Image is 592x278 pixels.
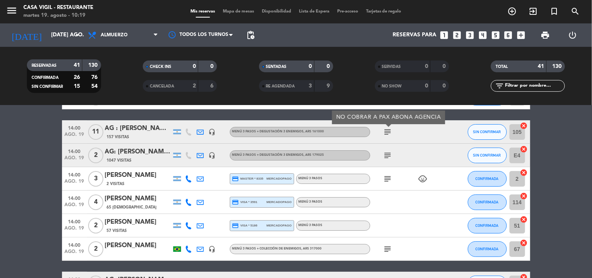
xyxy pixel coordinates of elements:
[232,222,239,229] i: credit_card
[105,217,171,227] div: [PERSON_NAME]
[74,75,80,80] strong: 26
[362,9,405,14] span: Tarjetas de regalo
[333,9,362,14] span: Pre-acceso
[209,152,216,159] i: headset_mic
[520,122,528,130] i: cancel
[65,226,84,235] span: ago. 19
[209,128,216,135] i: headset_mic
[73,30,82,40] i: arrow_drop_down
[299,224,323,227] span: Menú 3 Pasos
[107,157,132,164] span: 1047 Visitas
[101,32,128,38] span: Almuerzo
[491,30,501,40] i: looks_5
[393,32,436,38] span: Reservas para
[232,130,324,133] span: Menú 3 Pasos + Degustación 3 enemigos
[520,145,528,153] i: cancel
[65,123,84,132] span: 14:00
[65,240,84,249] span: 14:00
[529,7,538,16] i: exit_to_app
[327,83,331,89] strong: 9
[193,83,196,89] strong: 2
[6,27,47,44] i: [DATE]
[211,64,215,69] strong: 0
[88,124,103,140] span: 11
[6,5,18,16] i: menu
[88,171,103,187] span: 3
[266,65,287,69] span: SENTADAS
[336,113,441,121] div: NO COBRAR A PAX ABONA AGENCIA
[382,84,402,88] span: NO SHOW
[232,247,322,250] span: Menú 3 Pasos + Colección de Enemigos
[304,153,324,157] span: , ARS 179025
[32,85,63,89] span: SIN CONFIRMAR
[468,241,507,257] button: CONFIRMADA
[32,64,57,68] span: RESERVADAS
[465,30,475,40] i: looks_3
[105,147,171,157] div: AG: [PERSON_NAME] X2/ [PERSON_NAME]
[468,124,507,140] button: SIN CONFIRMAR
[211,83,215,89] strong: 6
[473,130,501,134] span: SIN CONFIRMAR
[150,84,174,88] span: CANCELADA
[425,64,428,69] strong: 0
[468,171,507,187] button: CONFIRMADA
[88,62,99,68] strong: 130
[520,192,528,200] i: cancel
[91,84,99,89] strong: 54
[32,76,59,80] span: CONFIRMADA
[302,247,322,250] span: , ARS 317000
[65,170,84,179] span: 14:00
[88,241,103,257] span: 2
[496,65,508,69] span: TOTAL
[88,194,103,210] span: 4
[65,217,84,226] span: 14:00
[105,123,171,134] div: AG : [PERSON_NAME] X11 / SUNTRIP
[468,148,507,163] button: SIN CONFIRMAR
[6,5,18,19] button: menu
[74,62,80,68] strong: 41
[468,194,507,210] button: CONFIRMADA
[553,64,564,69] strong: 130
[468,218,507,233] button: CONFIRMADA
[150,65,171,69] span: CHECK INS
[232,153,324,157] span: Menú 3 Pasos + Degustación 3 enemigos
[383,151,393,160] i: subject
[232,199,258,206] span: visa * 3591
[520,216,528,223] i: cancel
[193,64,196,69] strong: 0
[88,148,103,163] span: 2
[65,202,84,211] span: ago. 19
[425,83,428,89] strong: 0
[65,179,84,188] span: ago. 19
[452,30,462,40] i: looks_two
[107,134,130,140] span: 157 Visitas
[187,9,219,14] span: Mis reservas
[473,153,501,157] span: SIN CONFIRMAR
[65,146,84,155] span: 14:00
[23,12,93,20] div: martes 19. agosto - 10:19
[74,84,80,89] strong: 15
[478,30,488,40] i: looks_4
[219,9,258,14] span: Mapa de mesas
[267,223,292,228] span: mercadopago
[571,7,580,16] i: search
[209,246,216,253] i: headset_mic
[65,249,84,258] span: ago. 19
[439,30,449,40] i: looks_one
[443,64,447,69] strong: 0
[383,174,393,184] i: subject
[304,130,324,133] span: , ARS 161000
[382,65,401,69] span: SERVIDAS
[520,169,528,176] i: cancel
[383,244,393,254] i: subject
[476,176,499,181] span: CONFIRMADA
[476,200,499,204] span: CONFIRMADA
[107,228,127,234] span: 57 Visitas
[327,64,331,69] strong: 0
[309,64,312,69] strong: 0
[232,175,239,182] i: credit_card
[541,30,550,40] span: print
[232,199,239,206] i: credit_card
[418,174,428,184] i: child_care
[65,193,84,202] span: 14:00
